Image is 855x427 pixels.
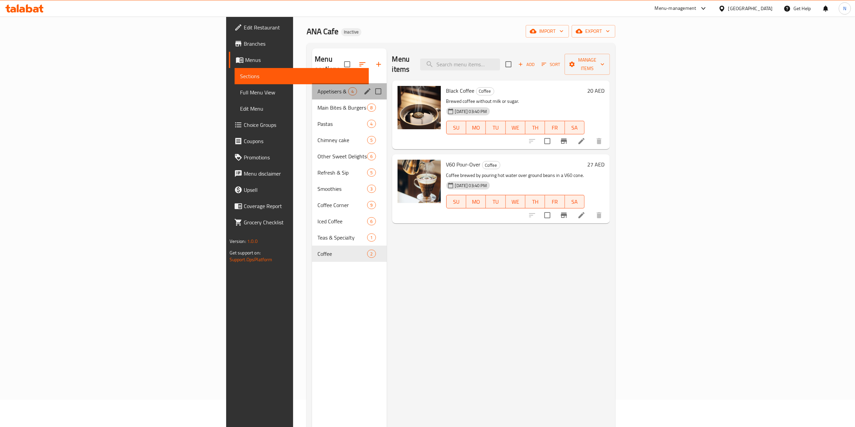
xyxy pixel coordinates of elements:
button: MO [466,121,486,134]
div: items [367,250,376,258]
a: Menu disclaimer [229,165,369,182]
a: Edit menu item [577,211,586,219]
a: Coverage Report [229,198,369,214]
div: Pastas4 [312,116,386,132]
span: Coffee [476,87,494,95]
button: SU [446,195,466,208]
span: Other Sweet Delights [317,152,367,160]
a: Sections [235,68,369,84]
div: items [367,217,376,225]
div: items [367,136,376,144]
span: MO [469,197,483,207]
span: Appetisers & Light Bites [317,87,348,95]
div: Chimney cake5 [312,132,386,148]
img: Black Coffee [398,86,441,129]
div: Refresh & Sip5 [312,164,386,181]
div: items [367,233,376,242]
span: Add [517,61,536,68]
button: TH [525,121,545,134]
a: Edit menu item [577,137,586,145]
a: Edit Menu [235,100,369,117]
span: export [577,27,610,36]
button: WE [506,121,525,134]
span: Select to update [540,208,554,222]
button: FR [545,121,565,134]
div: [GEOGRAPHIC_DATA] [728,5,773,12]
span: Select all sections [340,57,354,71]
button: SA [565,121,585,134]
span: Add item [516,59,537,70]
span: WE [508,197,523,207]
span: Smoothies [317,185,367,193]
span: Coupons [244,137,363,145]
div: items [367,185,376,193]
span: 8 [367,105,375,111]
span: Manage items [570,56,604,73]
button: Manage items [565,54,610,75]
button: delete [591,207,607,223]
span: 4 [349,88,356,95]
div: Other Sweet Delights6 [312,148,386,164]
a: Edit Restaurant [229,19,369,36]
span: 6 [367,218,375,225]
span: Pastas [317,120,367,128]
span: Coffee Corner [317,201,367,209]
span: Grocery Checklist [244,218,363,226]
div: Coffee Corner9 [312,197,386,213]
span: MO [469,123,483,133]
span: import [531,27,564,36]
span: Coverage Report [244,202,363,210]
span: Edit Restaurant [244,23,363,31]
input: search [420,59,500,70]
button: TU [486,121,505,134]
nav: Menu sections [312,81,386,265]
span: 3 [367,186,375,192]
button: Branch-specific-item [556,133,572,149]
span: Branches [244,40,363,48]
div: Menu-management [655,4,696,13]
a: Coupons [229,133,369,149]
span: Edit Menu [240,105,363,113]
span: TU [489,123,503,133]
span: Iced Coffee [317,217,367,225]
a: Upsell [229,182,369,198]
span: Full Menu View [240,88,363,96]
span: 6 [367,153,375,160]
span: FR [548,197,562,207]
span: 1 [367,234,375,241]
img: V60 Pour-Over [398,160,441,203]
div: Coffee [317,250,367,258]
h6: 27 AED [587,160,604,169]
button: SU [446,121,466,134]
span: Menu disclaimer [244,170,363,178]
span: FR [548,123,562,133]
span: V60 Pour-Over [446,159,481,170]
div: Appetisers & Light Bites4edit [312,83,386,99]
div: Teas & Specialty1 [312,229,386,246]
span: Version: [230,237,246,246]
span: Sections [240,72,363,80]
button: import [526,25,569,38]
div: items [367,120,376,128]
button: delete [591,133,607,149]
h2: Menu items [392,54,412,74]
span: SU [449,123,464,133]
span: 5 [367,137,375,143]
span: N [843,5,846,12]
span: TH [528,197,542,207]
span: Teas & Specialty [317,233,367,242]
span: SU [449,197,464,207]
button: SA [565,195,585,208]
span: Chimney cake [317,136,367,144]
a: Promotions [229,149,369,165]
div: Smoothies3 [312,181,386,197]
a: Grocery Checklist [229,214,369,230]
span: SA [568,123,582,133]
span: Main Bites & Burgers [317,104,367,112]
a: Branches [229,36,369,52]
